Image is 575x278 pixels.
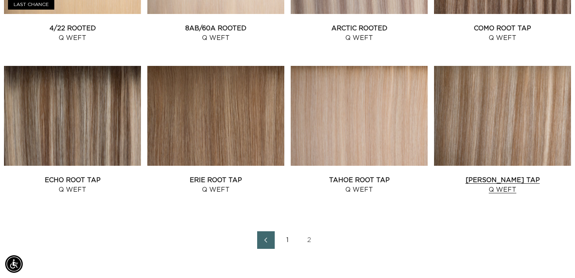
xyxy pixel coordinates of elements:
a: Erie Root Tap Q Weft [147,175,284,195]
a: Page 1 [279,231,296,249]
div: Accessibility Menu [5,255,23,273]
a: Echo Root Tap Q Weft [4,175,141,195]
nav: Pagination [4,231,571,249]
a: Previous page [257,231,275,249]
a: Page 2 [300,231,318,249]
a: Como Root Tap Q Weft [434,24,571,43]
a: 8AB/60A Rooted Q Weft [147,24,284,43]
a: [PERSON_NAME] Tap Q Weft [434,175,571,195]
a: Arctic Rooted Q Weft [291,24,428,43]
a: Tahoe Root Tap Q Weft [291,175,428,195]
a: 4/22 Rooted Q Weft [4,24,141,43]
